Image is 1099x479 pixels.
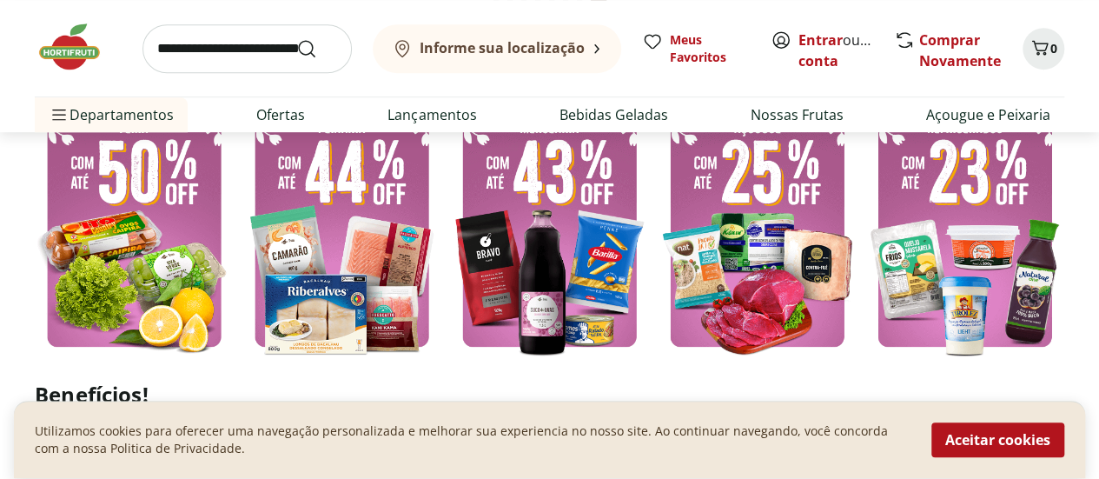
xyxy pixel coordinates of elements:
[865,93,1064,359] img: resfriados
[420,38,585,57] b: Informe sua localização
[1050,40,1057,57] span: 0
[49,94,70,136] button: Menu
[798,30,843,50] a: Entrar
[35,383,1064,407] h2: Benefícios!
[387,104,476,125] a: Lançamentos
[49,94,174,136] span: Departamentos
[798,30,894,70] a: Criar conta
[256,104,305,125] a: Ofertas
[670,31,750,66] span: Meus Favoritos
[559,104,668,125] a: Bebidas Geladas
[931,423,1064,458] button: Aceitar cookies
[296,38,338,59] button: Submit Search
[142,24,352,73] input: search
[35,93,234,359] img: feira
[35,21,122,73] img: Hortifruti
[751,104,844,125] a: Nossas Frutas
[1023,28,1064,70] button: Carrinho
[35,423,910,458] p: Utilizamos cookies para oferecer uma navegação personalizada e melhorar sua experiencia no nosso ...
[798,30,876,71] span: ou
[926,104,1050,125] a: Açougue e Peixaria
[450,93,649,359] img: mercearia
[242,93,441,359] img: pescados
[919,30,1001,70] a: Comprar Novamente
[642,31,750,66] a: Meus Favoritos
[658,93,857,359] img: açougue
[373,24,621,73] button: Informe sua localização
